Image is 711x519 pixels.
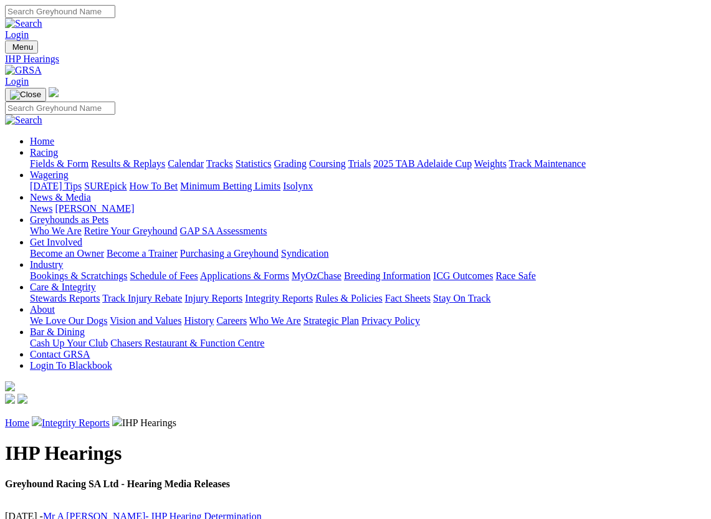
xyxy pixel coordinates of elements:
div: Get Involved [30,248,706,259]
a: Become an Owner [30,248,104,259]
a: Bookings & Scratchings [30,270,127,281]
a: Privacy Policy [361,315,420,326]
div: Racing [30,158,706,169]
a: We Love Our Dogs [30,315,107,326]
img: Search [5,18,42,29]
a: Fact Sheets [385,293,431,303]
a: Login [5,76,29,87]
a: [DATE] Tips [30,181,82,191]
h1: IHP Hearings [5,442,706,465]
a: Home [30,136,54,146]
img: GRSA [5,65,42,76]
a: ICG Outcomes [433,270,493,281]
a: Grading [274,158,307,169]
a: Track Maintenance [509,158,586,169]
input: Search [5,102,115,115]
a: Race Safe [495,270,535,281]
a: Schedule of Fees [130,270,198,281]
button: Toggle navigation [5,88,46,102]
img: twitter.svg [17,394,27,404]
a: History [184,315,214,326]
a: Track Injury Rebate [102,293,182,303]
a: Home [5,417,29,428]
img: Close [10,90,41,100]
a: Isolynx [283,181,313,191]
a: Login To Blackbook [30,360,112,371]
a: Syndication [281,248,328,259]
a: Statistics [236,158,272,169]
div: About [30,315,706,326]
a: Integrity Reports [42,417,110,428]
span: Menu [12,42,33,52]
a: About [30,304,55,315]
img: facebook.svg [5,394,15,404]
a: Applications & Forms [200,270,289,281]
a: News & Media [30,192,91,202]
a: Coursing [309,158,346,169]
a: Who We Are [30,226,82,236]
a: Tracks [206,158,233,169]
a: MyOzChase [292,270,341,281]
a: IHP Hearings [5,54,706,65]
a: Become a Trainer [107,248,178,259]
p: IHP Hearings [5,416,706,429]
div: Wagering [30,181,706,192]
a: Purchasing a Greyhound [180,248,279,259]
a: Injury Reports [184,293,242,303]
img: Search [5,115,42,126]
input: Search [5,5,115,18]
a: Vision and Values [110,315,181,326]
img: chevron-right.svg [32,416,42,426]
a: Fields & Form [30,158,88,169]
a: Breeding Information [344,270,431,281]
img: chevron-right.svg [112,416,122,426]
div: Greyhounds as Pets [30,226,706,237]
a: Contact GRSA [30,349,90,359]
div: Care & Integrity [30,293,706,304]
a: Calendar [168,158,204,169]
a: SUREpick [84,181,126,191]
img: logo-grsa-white.png [49,87,59,97]
strong: Greyhound Racing SA Ltd - Hearing Media Releases [5,479,230,489]
a: Racing [30,147,58,158]
a: Login [5,29,29,40]
button: Toggle navigation [5,40,38,54]
a: GAP SA Assessments [180,226,267,236]
a: Cash Up Your Club [30,338,108,348]
a: Retire Your Greyhound [84,226,178,236]
a: [PERSON_NAME] [55,203,134,214]
a: Bar & Dining [30,326,85,337]
a: Rules & Policies [315,293,383,303]
a: Greyhounds as Pets [30,214,108,225]
a: Industry [30,259,63,270]
a: Careers [216,315,247,326]
a: Stewards Reports [30,293,100,303]
a: Stay On Track [433,293,490,303]
a: Minimum Betting Limits [180,181,280,191]
a: Wagering [30,169,69,180]
div: Bar & Dining [30,338,706,349]
a: Get Involved [30,237,82,247]
a: 2025 TAB Adelaide Cup [373,158,472,169]
a: How To Bet [130,181,178,191]
a: Care & Integrity [30,282,96,292]
a: Who We Are [249,315,301,326]
a: Strategic Plan [303,315,359,326]
img: logo-grsa-white.png [5,381,15,391]
a: Chasers Restaurant & Function Centre [110,338,264,348]
div: Industry [30,270,706,282]
div: News & Media [30,203,706,214]
a: Trials [348,158,371,169]
a: Integrity Reports [245,293,313,303]
a: Weights [474,158,507,169]
a: Results & Replays [91,158,165,169]
a: News [30,203,52,214]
